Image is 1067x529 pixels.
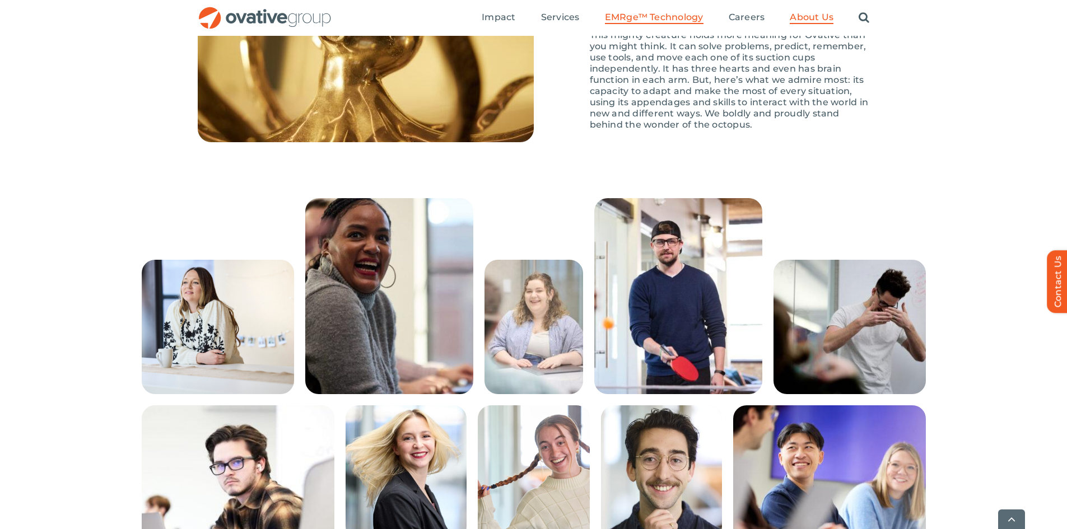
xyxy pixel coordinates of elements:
img: About Us – Bottom Collage 2 [305,198,473,394]
a: EMRge™ Technology [605,12,703,24]
a: OG_Full_horizontal_RGB [198,6,332,16]
a: Impact [482,12,515,24]
span: Impact [482,12,515,23]
a: Search [859,12,869,24]
img: About Us – Bottom Collage [142,260,294,394]
span: EMRge™ Technology [605,12,703,23]
img: About Us – Bottom Collage 4 [594,198,762,394]
img: About Us – Bottom Collage 3 [484,260,583,394]
a: Services [541,12,580,24]
span: Careers [729,12,765,23]
a: Careers [729,12,765,24]
p: This mighty creature holds more meaning for Ovative than you might think. It can solve problems, ... [590,30,870,130]
a: About Us [790,12,833,24]
span: Services [541,12,580,23]
span: About Us [790,12,833,23]
img: About Us – Bottom Collage 5 [774,260,926,394]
